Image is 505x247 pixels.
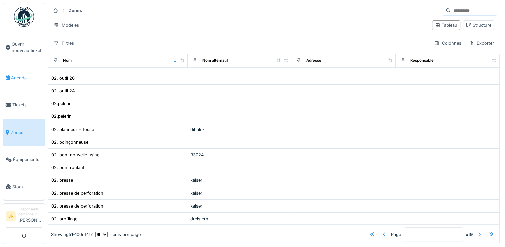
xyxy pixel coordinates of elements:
[18,207,42,217] div: Responsable demandeur
[435,22,457,28] div: Tableau
[18,207,42,226] li: [PERSON_NAME]
[431,38,464,48] div: Colonnes
[3,146,45,173] a: Équipements
[3,30,45,64] a: Ouvrir nouveau ticket
[3,173,45,200] a: Stock
[410,58,434,63] div: Responsable
[14,7,34,27] img: Badge_color-CXgf-gQk.svg
[51,38,77,48] div: Filtres
[51,88,75,94] div: 02. outil 2A
[51,126,94,133] div: 02. planneur + fosse
[66,7,85,14] strong: Zones
[466,22,491,28] div: Structure
[13,156,42,163] span: Équipements
[190,126,289,133] div: dibalex
[12,184,42,190] span: Stock
[63,58,72,63] div: Nom
[51,164,84,171] div: 02. pont roulant
[466,231,473,238] strong: of 9
[51,100,72,107] div: 02.pelerin
[3,119,45,146] a: Zones
[190,203,289,209] div: kaiser
[12,41,42,54] span: Ouvrir nouveau ticket
[391,231,401,238] div: Page
[190,177,289,183] div: kaiser
[6,211,16,221] li: JR
[3,64,45,91] a: Agenda
[11,75,42,81] span: Agenda
[51,139,88,145] div: 02. poinçonneuse
[51,190,103,196] div: 02. presse de perforation
[190,152,289,158] div: R3024
[51,231,93,238] div: Showing 51 - 100 of 417
[306,58,321,63] div: Adresse
[51,113,72,119] div: 02.pelerin
[3,91,45,118] a: Tickets
[51,216,77,222] div: 02. profilage
[190,216,289,222] div: dreistern
[190,190,289,196] div: kaiser
[51,20,82,30] div: Modèles
[95,231,141,238] div: items per page
[51,152,99,158] div: 02. pont nouvelle usine
[12,102,42,108] span: Tickets
[51,75,75,81] div: 02. outil 20
[6,207,42,228] a: JR Responsable demandeur[PERSON_NAME]
[466,38,497,48] div: Exporter
[51,203,103,209] div: 02. presse de perforation
[11,129,42,136] span: Zones
[51,177,73,183] div: 02. presse
[202,58,228,63] div: Nom alternatif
